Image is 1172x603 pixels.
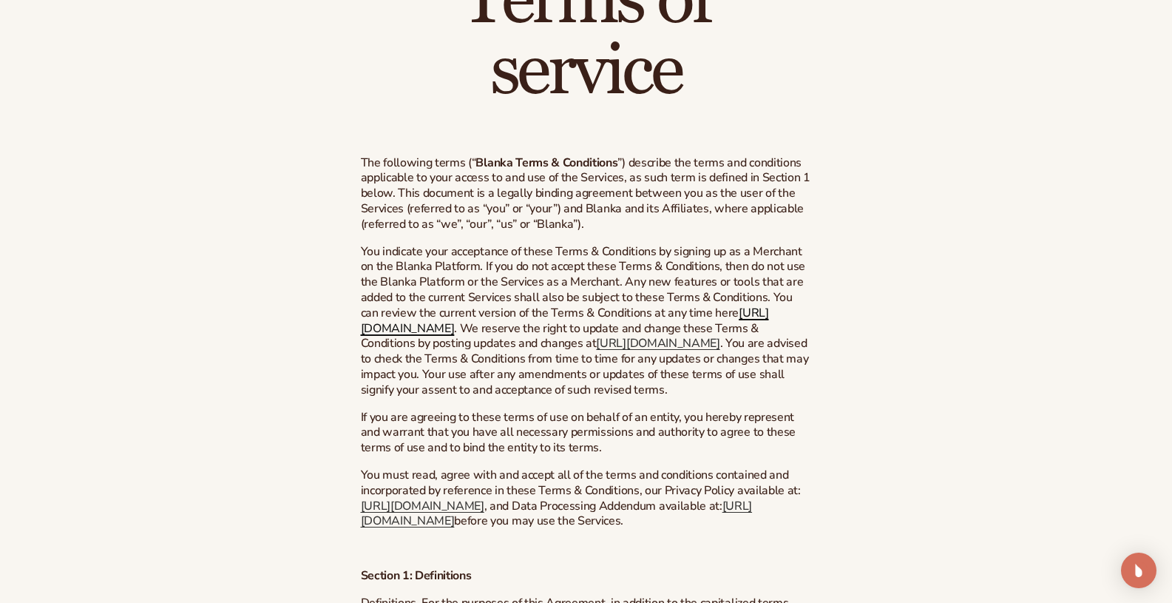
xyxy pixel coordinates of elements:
p: You indicate your acceptance of these Terms & Conditions by signing up as a Merchant on the Blank... [361,244,812,398]
a: [URL][DOMAIN_NAME] [361,305,769,337]
a: [URL][DOMAIN_NAME] [361,498,753,530]
b: Blanka Terms & Conditions [475,155,617,171]
div: Open Intercom Messenger [1121,553,1156,588]
p: If you are agreeing to these terms of use on behalf of an entity, you hereby represent and warran... [361,410,812,456]
a: [URL][DOMAIN_NAME] [361,498,484,514]
p: The following terms (“ ”) describe the terms and conditions applicable to your access to and use ... [361,155,812,232]
a: [URL][DOMAIN_NAME] [596,335,719,351]
b: Section 1: Definitions [361,567,472,584]
p: You must read, agree with and accept all of the terms and conditions contained and incorporated b... [361,468,812,529]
